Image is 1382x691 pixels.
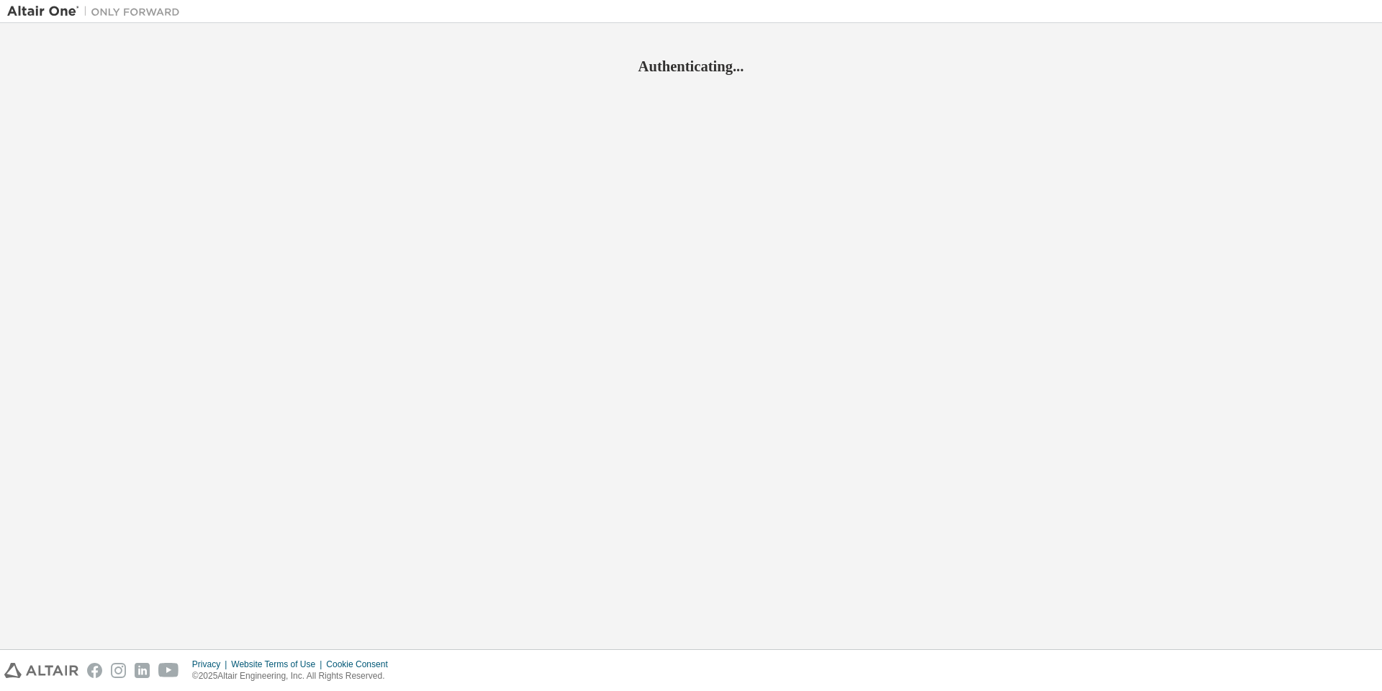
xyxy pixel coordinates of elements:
[7,57,1375,76] h2: Authenticating...
[87,663,102,678] img: facebook.svg
[231,659,326,670] div: Website Terms of Use
[135,663,150,678] img: linkedin.svg
[192,670,397,682] p: © 2025 Altair Engineering, Inc. All Rights Reserved.
[158,663,179,678] img: youtube.svg
[7,4,187,19] img: Altair One
[111,663,126,678] img: instagram.svg
[192,659,231,670] div: Privacy
[326,659,396,670] div: Cookie Consent
[4,663,78,678] img: altair_logo.svg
